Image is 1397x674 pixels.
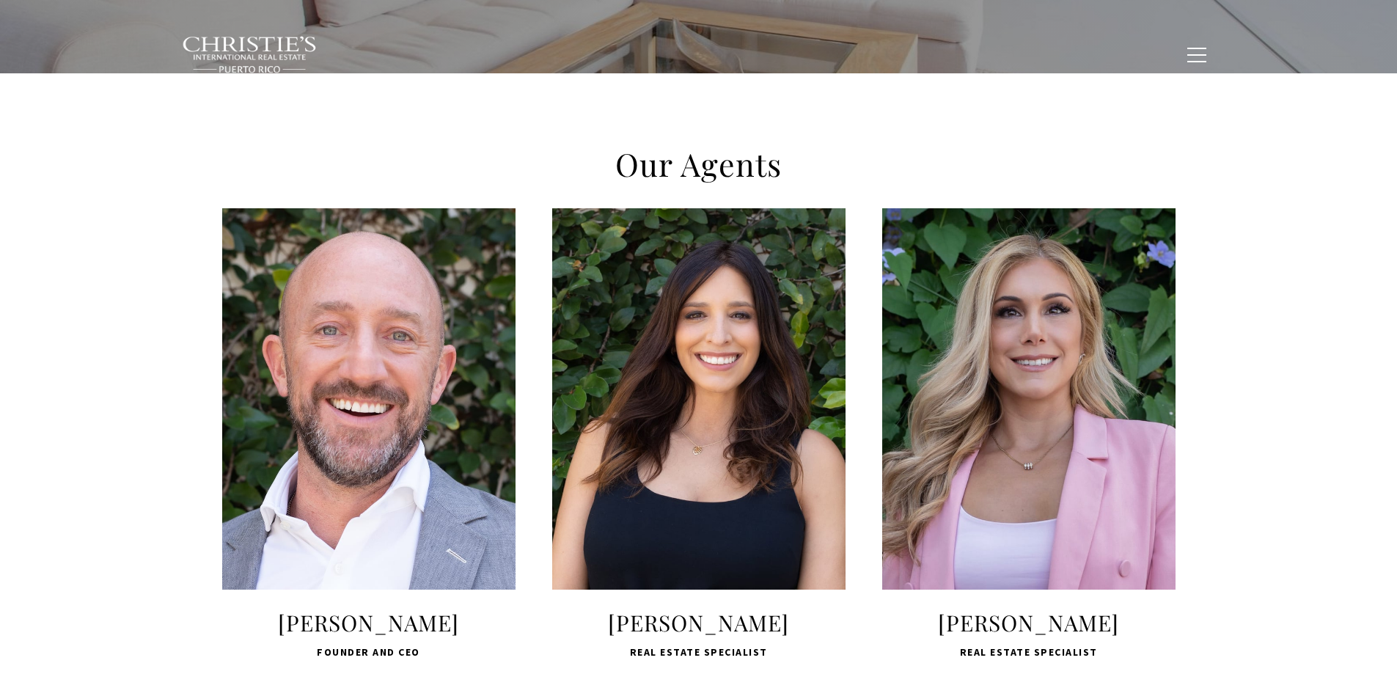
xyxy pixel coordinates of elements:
a: lady in black [PERSON_NAME] Real Estate Specialist [552,208,846,661]
span: Real Estate Specialist [882,643,1176,661]
a: lady in pink [PERSON_NAME] Real Estate Specialist [882,208,1176,661]
span: [PERSON_NAME] [222,608,516,637]
span: [PERSON_NAME] [882,608,1176,637]
span: [PERSON_NAME] [552,608,846,637]
h2: Our Agents [384,144,1014,185]
span: Founder and CEO [222,643,516,661]
img: Christie's International Real Estate black text logo [182,36,318,74]
a: real estate agent-Brian [PERSON_NAME] Founder and CEO [222,208,516,661]
span: Real Estate Specialist [552,643,846,661]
